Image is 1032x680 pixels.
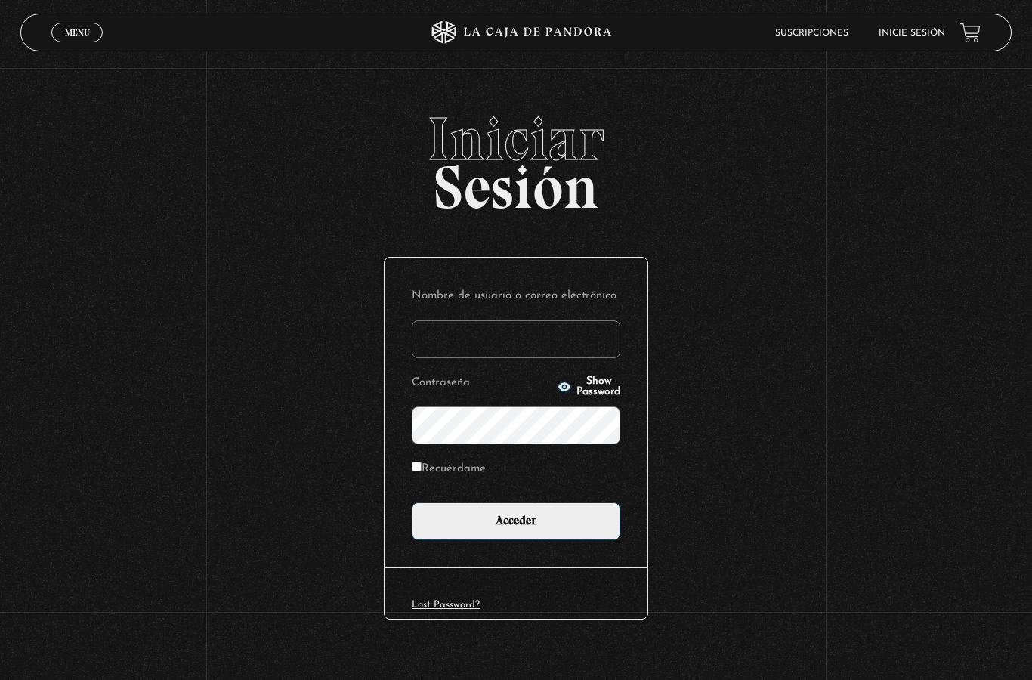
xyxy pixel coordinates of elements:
span: Cerrar [60,41,95,51]
span: Iniciar [20,109,1011,169]
label: Nombre de usuario o correo electrónico [412,285,620,308]
input: Acceder [412,502,620,540]
a: Suscripciones [775,29,848,38]
a: Inicie sesión [879,29,945,38]
button: Show Password [557,376,620,397]
input: Recuérdame [412,462,422,471]
h2: Sesión [20,109,1011,206]
span: Menu [65,28,90,37]
span: Show Password [576,376,620,397]
a: View your shopping cart [960,23,981,43]
a: Lost Password? [412,600,480,610]
label: Contraseña [412,372,552,395]
label: Recuérdame [412,458,486,481]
